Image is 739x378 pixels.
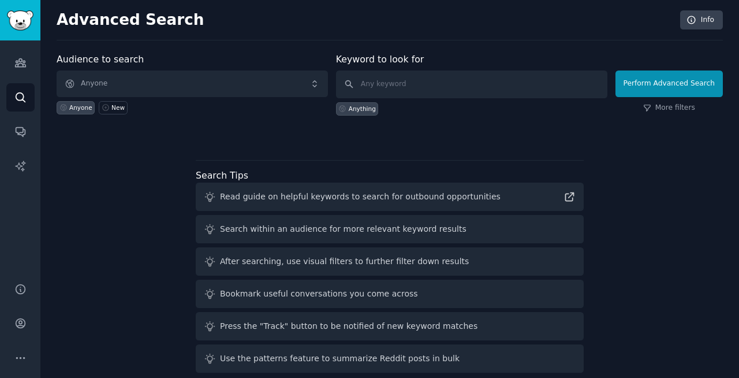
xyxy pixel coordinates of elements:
[57,54,144,65] label: Audience to search
[336,71,607,98] input: Any keyword
[7,10,33,31] img: GummySearch logo
[220,320,477,332] div: Press the "Track" button to be notified of new keyword matches
[615,71,723,97] button: Perform Advanced Search
[680,10,723,30] a: Info
[69,103,92,112] div: Anyone
[220,255,469,268] div: After searching, use visual filters to further filter down results
[99,101,127,114] a: New
[349,105,376,113] div: Anything
[643,103,695,113] a: More filters
[57,71,328,97] button: Anyone
[336,54,424,65] label: Keyword to look for
[111,103,125,112] div: New
[220,288,418,300] div: Bookmark useful conversations you come across
[220,353,460,365] div: Use the patterns feature to summarize Reddit posts in bulk
[57,11,674,29] h2: Advanced Search
[220,223,466,235] div: Search within an audience for more relevant keyword results
[196,170,248,181] label: Search Tips
[220,191,501,203] div: Read guide on helpful keywords to search for outbound opportunities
